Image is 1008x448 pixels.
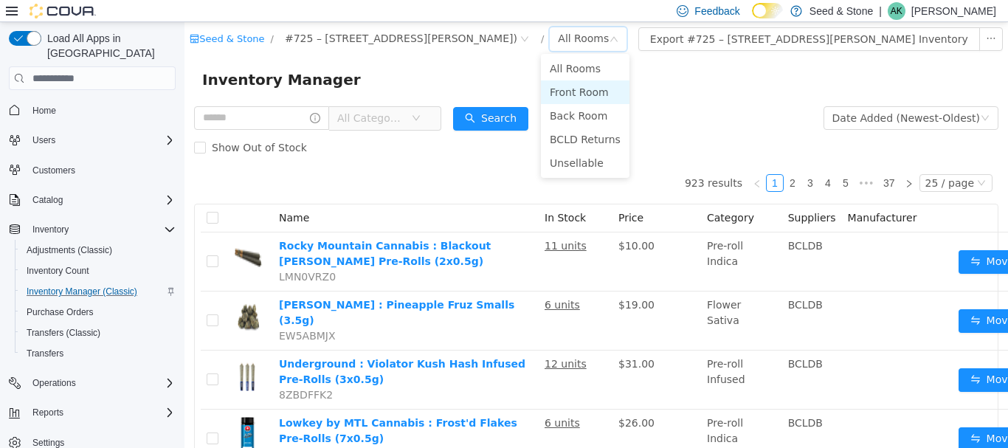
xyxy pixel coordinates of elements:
[604,336,638,348] span: BCLDB
[27,374,82,392] button: Operations
[793,156,801,167] i: icon: down
[604,218,638,230] span: BCLDB
[891,2,902,20] span: AK
[27,244,112,256] span: Adjustments (Classic)
[21,241,176,259] span: Adjustments (Classic)
[774,405,842,429] button: icon: swapMove
[21,262,176,280] span: Inventory Count
[356,58,445,82] li: Front Room
[653,153,669,169] a: 5
[94,336,341,363] a: Underground : Violator Kush Hash Infused Pre-Rolls (3x0.5g)
[21,303,176,321] span: Purchase Orders
[27,221,75,238] button: Inventory
[360,395,396,407] u: 6 units
[635,152,652,170] li: 4
[32,377,76,389] span: Operations
[27,374,176,392] span: Operations
[356,35,445,58] li: All Rooms
[21,303,100,321] a: Purchase Orders
[21,283,143,300] a: Inventory Manager (Classic)
[27,131,176,149] span: Users
[15,281,182,302] button: Inventory Manager (Classic)
[356,106,445,129] li: BCLD Returns
[27,348,63,359] span: Transfers
[46,275,83,312] img: BC Smalls : Pineapple Fruz Smalls (3.5g) hero shot
[32,165,75,176] span: Customers
[599,152,617,170] li: 2
[94,308,151,320] span: EW5ABMJX
[27,265,89,277] span: Inventory Count
[227,92,236,102] i: icon: down
[32,134,55,146] span: Users
[27,131,61,149] button: Users
[184,22,1008,448] iframe: To enrich screen reader interactions, please activate Accessibility in Grammarly extension settings
[888,2,905,20] div: Arun Kumar
[774,228,842,252] button: icon: swapMove
[21,345,176,362] span: Transfers
[694,152,716,170] li: 37
[517,269,598,328] td: Flower Sativa
[360,218,402,230] u: 11 units
[21,283,176,300] span: Inventory Manager (Classic)
[27,327,100,339] span: Transfers (Classic)
[32,194,63,206] span: Catalog
[582,153,598,169] a: 1
[568,157,577,166] i: icon: left
[652,152,670,170] li: 5
[774,287,842,311] button: icon: swapMove
[911,2,996,20] p: [PERSON_NAME]
[32,224,69,235] span: Inventory
[517,210,598,269] td: Pre-roll Indica
[741,153,790,169] div: 25 / page
[94,249,151,261] span: LMN0VRZ0
[434,336,470,348] span: $31.00
[27,306,94,318] span: Purchase Orders
[27,221,176,238] span: Inventory
[434,218,470,230] span: $10.00
[3,402,182,423] button: Reports
[434,395,470,407] span: $26.00
[600,153,616,169] a: 2
[360,336,402,348] u: 12 units
[720,157,729,166] i: icon: right
[27,102,62,120] a: Home
[94,277,330,304] a: [PERSON_NAME] : Pineapple Fruz Smalls (3.5g)
[796,92,805,102] i: icon: down
[356,82,445,106] li: Back Room
[32,105,56,117] span: Home
[694,153,715,169] a: 37
[635,153,652,169] a: 4
[21,345,69,362] a: Transfers
[3,219,182,240] button: Inventory
[27,191,176,209] span: Catalog
[27,404,69,421] button: Reports
[27,161,176,179] span: Customers
[3,130,182,151] button: Users
[94,218,306,245] a: Rocky Mountain Cannabis : Blackout [PERSON_NAME] Pre-Rolls (2x0.5g)
[27,286,137,297] span: Inventory Manager (Classic)
[15,240,182,261] button: Adjustments (Classic)
[604,190,652,201] span: Suppliers
[694,4,739,18] span: Feedback
[500,152,558,170] li: 923 results
[604,395,638,407] span: BCLDB
[517,328,598,387] td: Pre-roll Infused
[564,152,581,170] li: Previous Page
[670,152,694,170] li: Next 5 Pages
[46,334,83,371] img: Underground : Violator Kush Hash Infused Pre-Rolls (3x0.5g) hero shot
[774,346,842,370] button: icon: swapMove
[716,152,733,170] li: Next Page
[3,190,182,210] button: Catalog
[15,343,182,364] button: Transfers
[809,2,873,20] p: Seed & Stone
[3,159,182,181] button: Customers
[663,190,733,201] span: Manufacturer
